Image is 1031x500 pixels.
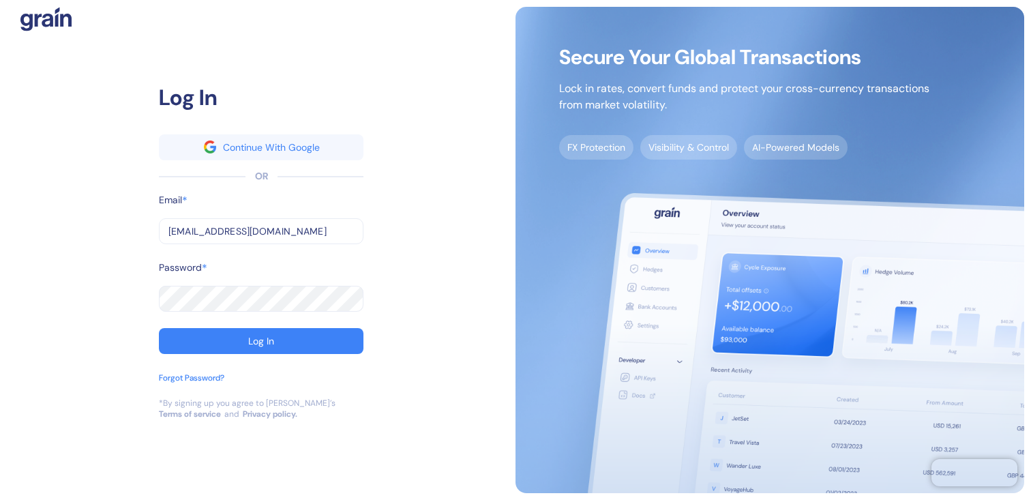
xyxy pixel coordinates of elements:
div: Log In [159,81,363,114]
input: example@email.com [159,218,363,244]
div: OR [255,169,268,183]
label: Email [159,193,182,207]
span: AI-Powered Models [744,135,848,160]
img: google [204,141,216,153]
div: Log In [248,336,274,346]
p: Lock in rates, convert funds and protect your cross-currency transactions from market volatility. [559,80,929,113]
span: FX Protection [559,135,633,160]
div: Forgot Password? [159,372,224,384]
iframe: Chatra live chat [931,459,1017,486]
span: Visibility & Control [640,135,737,160]
div: and [224,409,239,420]
button: Log In [159,328,363,354]
div: Continue With Google [223,143,320,152]
button: Forgot Password? [159,372,224,398]
a: Privacy policy. [243,409,297,420]
button: googleContinue With Google [159,134,363,160]
img: signup-main-image [515,7,1024,493]
a: Terms of service [159,409,221,420]
div: *By signing up you agree to [PERSON_NAME]’s [159,398,335,409]
img: logo [20,7,72,31]
label: Password [159,261,202,275]
span: Secure Your Global Transactions [559,50,929,64]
